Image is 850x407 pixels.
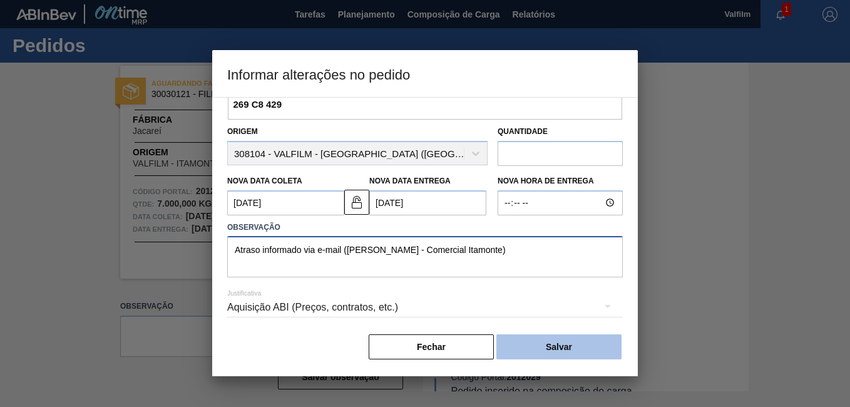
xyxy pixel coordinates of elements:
[227,177,302,185] label: Nova Data Coleta
[227,190,344,215] input: dd/mm/yyyy
[369,334,494,359] button: Fechar
[227,236,623,277] textarea: Atraso informado via e-mail ([PERSON_NAME] - Comercial Itamonte)
[349,195,364,210] img: unlocked
[498,127,548,136] label: Quantidade
[227,219,623,237] label: Observação
[496,334,622,359] button: Salvar
[227,290,623,325] div: Aquisição ABI (Preços, contratos, etc.)
[369,190,486,215] input: dd/mm/yyyy
[498,172,623,190] label: Nova Hora de Entrega
[344,190,369,215] button: unlocked
[369,177,451,185] label: Nova Data Entrega
[212,50,638,98] h3: Informar alterações no pedido
[227,127,258,136] label: Origem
